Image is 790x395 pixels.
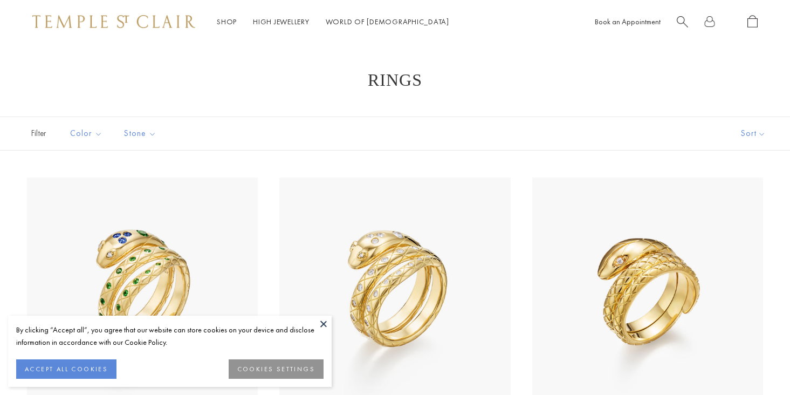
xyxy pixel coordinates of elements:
nav: Main navigation [217,15,449,29]
a: High JewelleryHigh Jewellery [253,17,310,26]
button: Color [62,121,111,146]
a: Search [677,15,688,29]
h1: Rings [43,70,747,90]
button: COOKIES SETTINGS [229,359,324,379]
a: ShopShop [217,17,237,26]
button: ACCEPT ALL COOKIES [16,359,116,379]
a: Book an Appointment [595,17,661,26]
span: Stone [119,127,164,140]
a: Open Shopping Bag [747,15,758,29]
div: By clicking “Accept all”, you agree that our website can store cookies on your device and disclos... [16,324,324,349]
a: World of [DEMOGRAPHIC_DATA]World of [DEMOGRAPHIC_DATA] [326,17,449,26]
img: Temple St. Clair [32,15,195,28]
span: Color [65,127,111,140]
button: Show sort by [717,117,790,150]
button: Stone [116,121,164,146]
